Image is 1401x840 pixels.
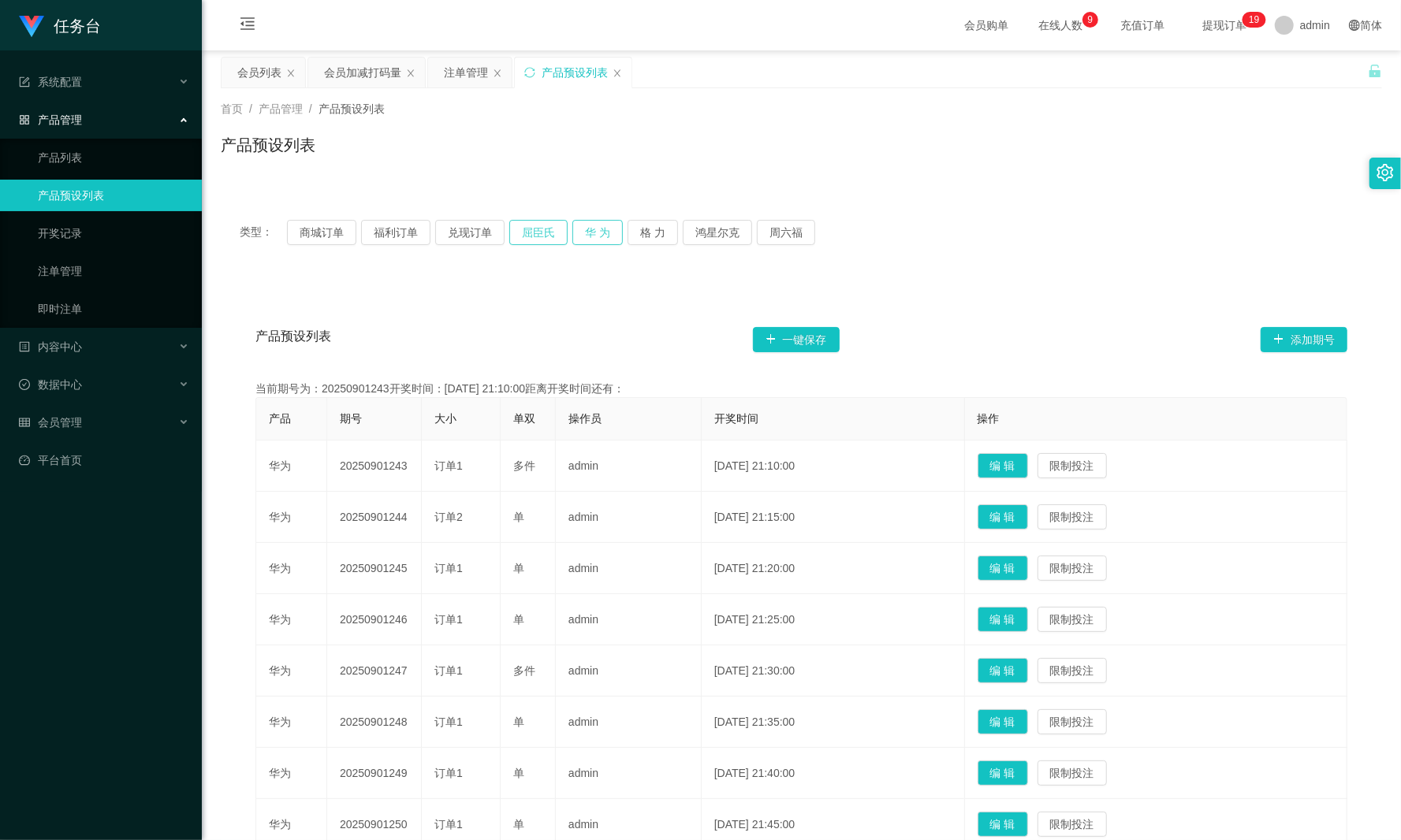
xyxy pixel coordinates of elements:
button: 华 为 [572,220,623,245]
span: 订单1 [434,664,463,677]
p: 1 [1249,12,1254,28]
i: 图标: close [286,69,296,78]
span: 期号 [340,412,362,425]
a: 即时注单 [38,293,189,325]
span: / [249,102,252,115]
button: 图标: plus一键保存 [753,327,840,352]
td: 20250901244 [327,492,422,543]
td: 20250901243 [327,440,422,492]
td: 华为 [256,440,327,492]
td: [DATE] 21:10:00 [702,440,965,492]
i: 图标: close [493,69,502,78]
span: 产品预设列表 [319,102,385,115]
div: 产品预设列表 [542,58,608,87]
td: admin [556,440,702,492]
span: 系统配置 [19,76,82,88]
i: 图标: close [406,69,415,78]
span: 订单1 [434,459,463,472]
button: 编 辑 [978,709,1028,734]
td: [DATE] 21:35:00 [702,697,965,748]
span: 单 [513,767,524,779]
td: 20250901247 [327,645,422,697]
a: 产品预设列表 [38,180,189,211]
td: admin [556,543,702,594]
a: 开奖记录 [38,217,189,249]
span: 产品 [269,412,291,425]
span: 订单1 [434,613,463,626]
button: 限制投注 [1038,504,1107,530]
span: 内容中心 [19,340,82,353]
button: 编 辑 [978,812,1028,837]
button: 限制投注 [1038,556,1107,581]
td: 20250901246 [327,594,422,645]
button: 限制投注 [1038,709,1107,734]
td: admin [556,697,702,748]
td: 20250901248 [327,697,422,748]
span: 在线人数 [1030,20,1090,31]
h1: 任务台 [54,1,101,51]
span: 提现订单 [1194,20,1254,31]
a: 注单管理 [38,255,189,287]
button: 格 力 [628,220,678,245]
a: 任务台 [19,19,101,32]
i: 图标: form [19,76,30,87]
span: 类型： [240,220,287,245]
td: [DATE] 21:30:00 [702,645,965,697]
span: 订单1 [434,562,463,574]
span: 开奖时间 [714,412,758,425]
td: 华为 [256,492,327,543]
sup: 19 [1243,12,1265,28]
td: admin [556,492,702,543]
sup: 9 [1082,12,1098,28]
div: 会员加减打码量 [324,58,401,87]
span: 多件 [513,664,535,677]
i: 图标: appstore-o [19,114,30,125]
p: 9 [1088,12,1094,28]
i: 图标: setting [1377,164,1394,181]
td: 华为 [256,543,327,594]
a: 产品列表 [38,142,189,173]
span: 订单1 [434,767,463,779]
button: 屈臣氏 [509,220,568,245]
td: [DATE] 21:15:00 [702,492,965,543]
div: 会员列表 [237,58,281,87]
td: [DATE] 21:20:00 [702,543,965,594]
i: 图标: close [613,69,622,78]
button: 鸿星尔克 [683,220,752,245]
button: 限制投注 [1038,453,1107,478]
i: 图标: profile [19,341,30,352]
button: 编 辑 [978,760,1028,786]
i: 图标: global [1349,20,1360,31]
td: [DATE] 21:25:00 [702,594,965,645]
span: 多件 [513,459,535,472]
i: 图标: unlock [1368,64,1382,78]
p: 9 [1254,12,1260,28]
div: 当前期号为：20250901243开奖时间：[DATE] 21:10:00距离开奖时间还有： [255,381,1347,397]
button: 编 辑 [978,607,1028,632]
span: 单 [513,818,524,831]
td: 华为 [256,645,327,697]
span: 会员管理 [19,416,82,429]
span: 产品管理 [19,113,82,126]
button: 福利订单 [361,220,430,245]
td: 华为 [256,697,327,748]
button: 商城订单 [287,220,356,245]
img: logo.9652507e.png [19,16,44,38]
button: 编 辑 [978,453,1028,478]
span: 数据中心 [19,378,82,391]
button: 限制投注 [1038,812,1107,837]
span: 订单2 [434,511,463,523]
button: 兑现订单 [435,220,505,245]
i: 图标: table [19,417,30,428]
span: 充值订单 [1112,20,1172,31]
button: 编 辑 [978,658,1028,683]
div: 注单管理 [444,58,488,87]
span: 单 [513,613,524,626]
button: 周六福 [757,220,815,245]
td: 20250901249 [327,748,422,799]
button: 图标: plus添加期号 [1261,327,1347,352]
button: 限制投注 [1038,658,1107,683]
button: 限制投注 [1038,607,1107,632]
td: 华为 [256,748,327,799]
span: 单 [513,562,524,574]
